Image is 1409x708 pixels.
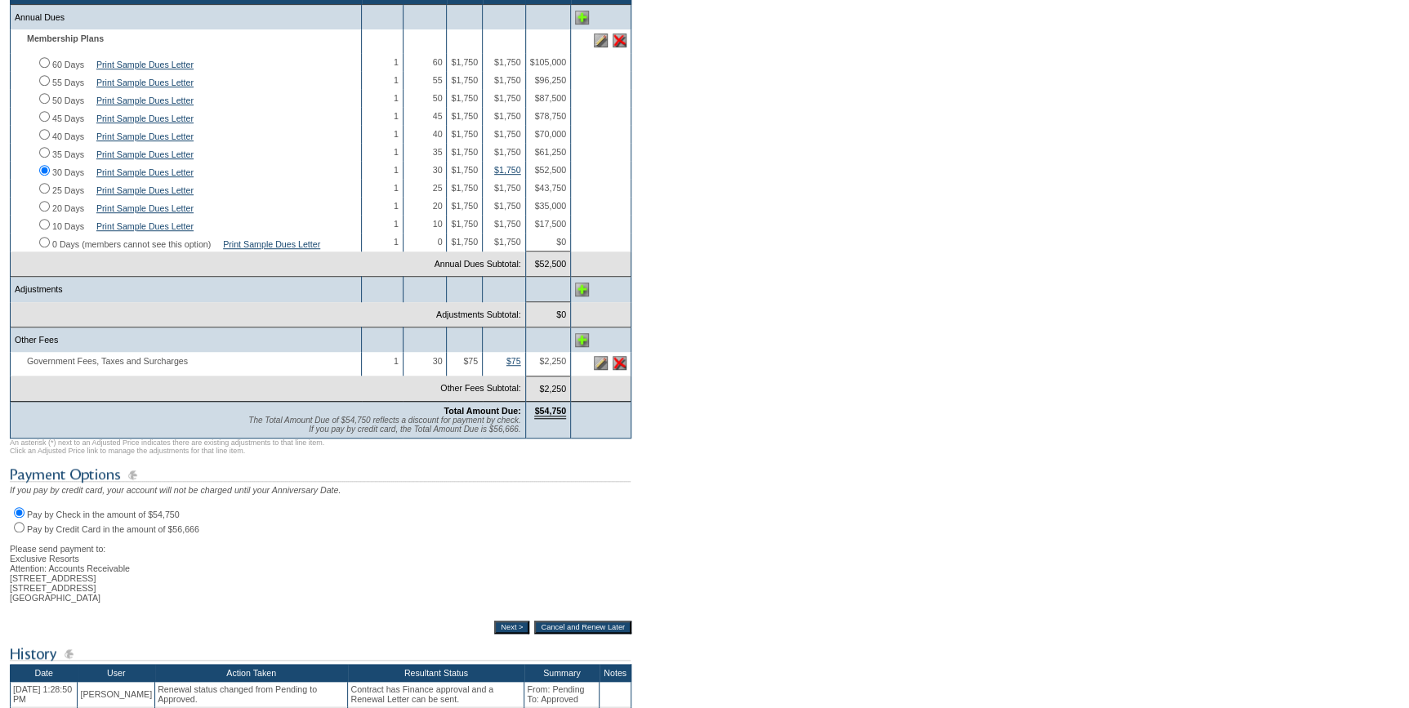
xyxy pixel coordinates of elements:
span: $1,750 [451,183,478,193]
span: An asterisk (*) next to an Adjusted Price indicates there are existing adjustments to that line i... [10,439,324,455]
img: Delete this line item [613,33,626,47]
span: $17,500 [534,219,566,229]
input: Next > [494,621,529,634]
span: $1,750 [451,237,478,247]
input: Cancel and Renew Later [534,621,631,634]
a: Print Sample Dues Letter [96,131,194,141]
a: Print Sample Dues Letter [96,114,194,123]
span: $96,250 [534,75,566,85]
span: 1 [394,183,399,193]
span: $52,500 [534,165,566,175]
label: 55 Days [52,78,84,87]
span: $87,500 [534,93,566,103]
a: Print Sample Dues Letter [223,239,320,249]
label: Pay by Credit Card in the amount of $56,666 [27,524,199,534]
span: Government Fees, Taxes and Surcharges [15,356,196,366]
td: Annual Dues Subtotal: [11,252,526,277]
div: Please send payment to: Exclusive Resorts Attention: Accounts Receivable [STREET_ADDRESS] [STREET... [10,534,631,603]
span: 20 [433,201,443,211]
span: 1 [394,201,399,211]
span: 10 [433,219,443,229]
span: $2,250 [539,356,566,366]
label: 20 Days [52,203,84,213]
span: $1,750 [494,237,521,247]
a: Print Sample Dues Letter [96,96,194,105]
td: Renewal status changed from Pending to Approved. [155,682,348,706]
td: [DATE] 1:28:50 PM [11,682,78,706]
td: $0 [525,302,570,327]
span: $1,750 [451,93,478,103]
span: $1,750 [494,183,521,193]
img: Delete this line item [613,356,626,370]
span: $43,750 [534,183,566,193]
span: $1,750 [494,129,521,139]
span: $70,000 [534,129,566,139]
span: 50 [433,93,443,103]
span: 30 [433,165,443,175]
span: 45 [433,111,443,121]
span: 1 [394,93,399,103]
span: $1,750 [451,165,478,175]
label: 10 Days [52,221,84,231]
label: 0 Days (members cannot see this option) [52,239,211,249]
span: 1 [394,219,399,229]
a: Print Sample Dues Letter [96,60,194,69]
label: 45 Days [52,114,84,123]
td: $52,500 [525,252,570,277]
span: $1,750 [494,111,521,121]
a: Print Sample Dues Letter [96,167,194,177]
label: 25 Days [52,185,84,195]
a: Print Sample Dues Letter [96,149,194,159]
th: Summary [524,664,600,682]
img: Add Annual Dues line item [575,11,589,24]
span: $1,750 [494,201,521,211]
span: $1,750 [494,93,521,103]
span: 1 [394,57,399,67]
span: $1,750 [451,57,478,67]
td: Contract has Finance approval and a Renewal Letter can be sent. [348,682,524,706]
td: Annual Dues [11,5,362,30]
img: Edit this line item [594,356,608,370]
b: Membership Plans [27,33,104,43]
a: Print Sample Dues Letter [96,221,194,231]
span: 1 [394,356,399,366]
th: Date [11,664,78,682]
span: $1,750 [451,129,478,139]
span: 1 [394,75,399,85]
th: User [78,664,155,682]
a: Print Sample Dues Letter [96,78,194,87]
span: $1,750 [494,147,521,157]
th: Resultant Status [348,664,524,682]
span: $105,000 [530,57,566,67]
span: $54,750 [534,406,566,419]
td: Adjustments [11,277,362,302]
span: 60 [433,57,443,67]
a: $1,750 [494,165,521,175]
a: $75 [506,356,521,366]
span: $0 [556,237,566,247]
span: The Total Amount Due of $54,750 reflects a discount for payment by check. If you pay by credit ca... [248,416,520,434]
span: 55 [433,75,443,85]
th: Action Taken [155,664,348,682]
span: 1 [394,129,399,139]
a: Print Sample Dues Letter [96,185,194,195]
td: Adjustments Subtotal: [11,302,526,327]
span: 40 [433,129,443,139]
img: Edit this line item [594,33,608,47]
span: $35,000 [534,201,566,211]
td: [PERSON_NAME] [78,682,155,706]
span: 0 [438,237,443,247]
label: Pay by Check in the amount of $54,750 [27,510,180,519]
span: $1,750 [451,111,478,121]
span: 1 [394,237,399,247]
td: Other Fees [11,327,362,353]
span: $1,750 [451,75,478,85]
td: Other Fees Subtotal: [11,376,526,401]
label: 30 Days [52,167,84,177]
span: 1 [394,111,399,121]
span: $75 [463,356,478,366]
td: From: Pending To: Approved [524,682,600,706]
label: 50 Days [52,96,84,105]
span: 1 [394,165,399,175]
span: $1,750 [494,219,521,229]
